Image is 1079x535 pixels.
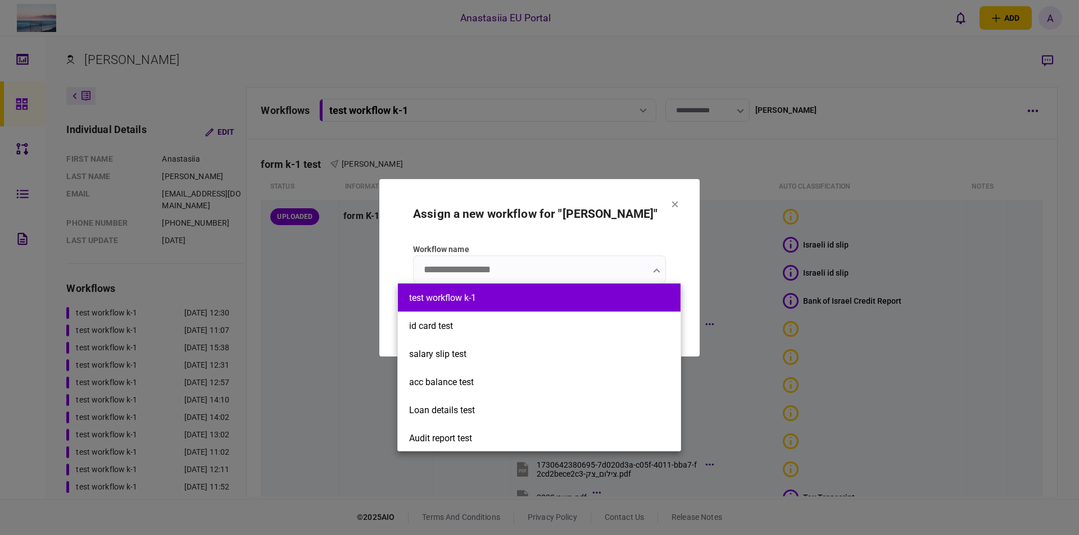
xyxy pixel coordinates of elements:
[409,377,669,387] button: acc balance test
[409,321,669,331] button: id card test
[409,433,669,443] button: Audit report test
[409,292,669,303] button: test workflow k-1
[409,349,669,359] button: salary slip test
[409,405,669,415] button: Loan details test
